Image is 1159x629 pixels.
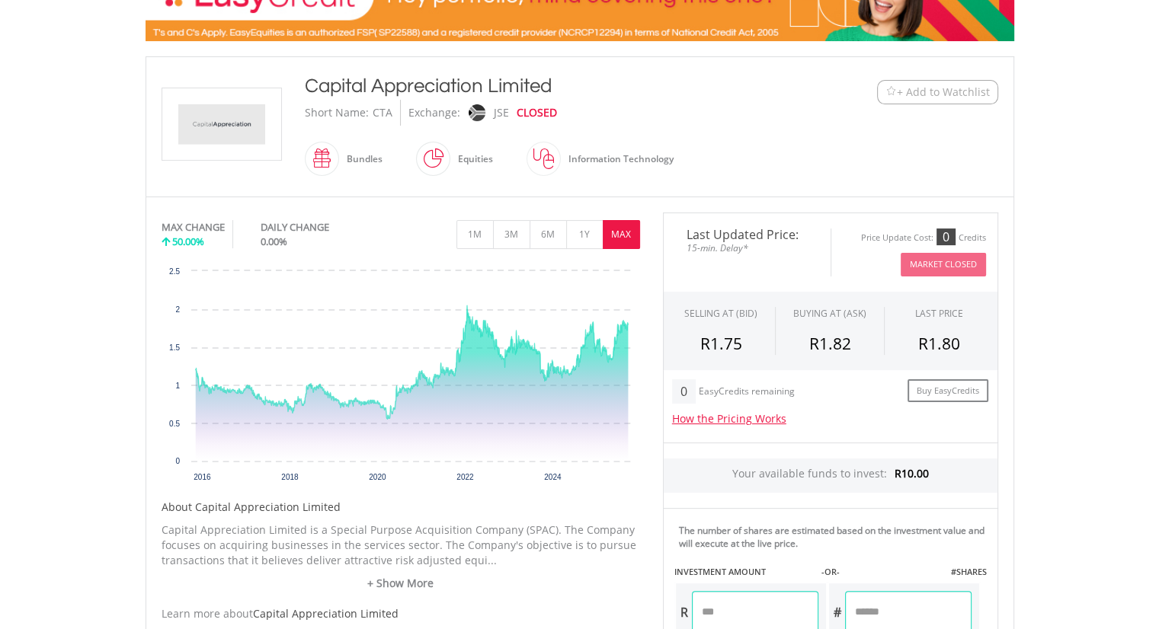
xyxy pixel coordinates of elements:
button: 1M [456,220,494,249]
div: Short Name: [305,100,369,126]
button: MAX [603,220,640,249]
p: Capital Appreciation Limited is a Special Purpose Acquisition Company (SPAC). The Company focuses... [162,522,640,568]
div: Learn more about [162,606,640,621]
div: Information Technology [561,141,674,177]
text: 2018 [281,473,299,481]
text: 1.5 [169,343,180,352]
div: Chart. Highcharts interactive chart. [162,263,640,492]
a: How the Pricing Works [672,411,786,426]
text: 2022 [456,473,474,481]
div: Exchange: [408,100,460,126]
div: Your available funds to invest: [664,458,997,493]
span: Capital Appreciation Limited [253,606,399,621]
div: DAILY CHANGE [261,220,380,235]
div: EasyCredits remaining [699,386,795,399]
span: BUYING AT (ASK) [793,307,866,320]
span: R1.80 [918,333,960,354]
button: 6M [530,220,567,249]
img: EQU.ZA.CTA.png [165,88,279,160]
div: CTA [373,100,392,126]
div: JSE [494,100,509,126]
label: INVESTMENT AMOUNT [674,566,766,578]
text: 0 [175,457,180,465]
span: + Add to Watchlist [897,85,990,100]
button: 1Y [566,220,604,249]
span: 0.00% [261,235,287,248]
button: Market Closed [901,253,986,276]
a: + Show More [162,576,640,591]
div: 0 [672,379,696,404]
label: -OR- [821,566,839,578]
div: The number of shares are estimated based on the investment value and will execute at the live price. [679,524,991,550]
label: #SHARES [950,566,986,578]
text: 2016 [194,473,211,481]
img: Watchlist [885,86,897,97]
div: LAST PRICE [915,307,963,320]
text: 2.5 [169,267,180,276]
text: 2020 [369,473,386,481]
div: Credits [959,232,986,244]
div: 0 [936,228,956,245]
span: R1.82 [808,333,850,354]
button: 3M [493,220,530,249]
div: Price Update Cost: [861,232,933,244]
div: Equities [450,141,493,177]
span: Last Updated Price: [675,228,819,241]
text: 2 [175,305,180,314]
text: 0.5 [169,420,180,428]
a: Buy EasyCredits [908,379,988,403]
span: 50.00% [172,235,204,248]
svg: Interactive chart [162,263,640,492]
span: 15-min. Delay* [675,241,819,255]
div: SELLING AT (BID) [684,307,757,320]
h5: About Capital Appreciation Limited [162,500,640,515]
button: Watchlist + Add to Watchlist [877,80,998,104]
div: Bundles [339,141,383,177]
span: R10.00 [895,466,929,481]
text: 1 [175,382,180,390]
div: CLOSED [517,100,557,126]
div: MAX CHANGE [162,220,225,235]
div: Capital Appreciation Limited [305,72,783,100]
img: jse.png [468,104,485,121]
text: 2024 [544,473,562,481]
span: R1.75 [700,333,742,354]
